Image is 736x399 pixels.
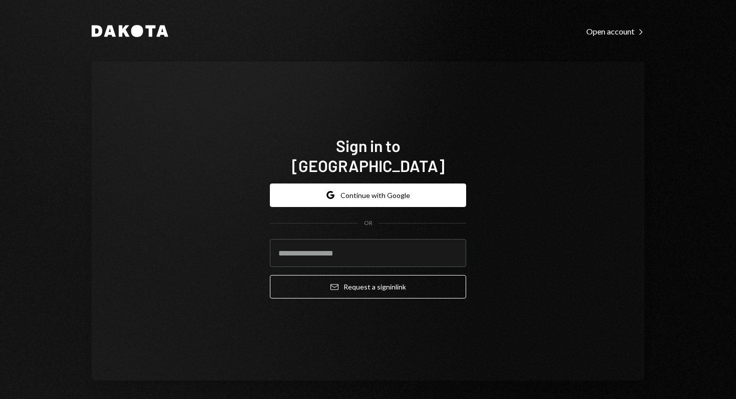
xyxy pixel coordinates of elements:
[586,26,644,36] div: Open account
[586,25,644,36] a: Open account
[270,135,466,175] h1: Sign in to [GEOGRAPHIC_DATA]
[270,275,466,298] button: Request a signinlink
[270,183,466,207] button: Continue with Google
[364,219,373,227] div: OR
